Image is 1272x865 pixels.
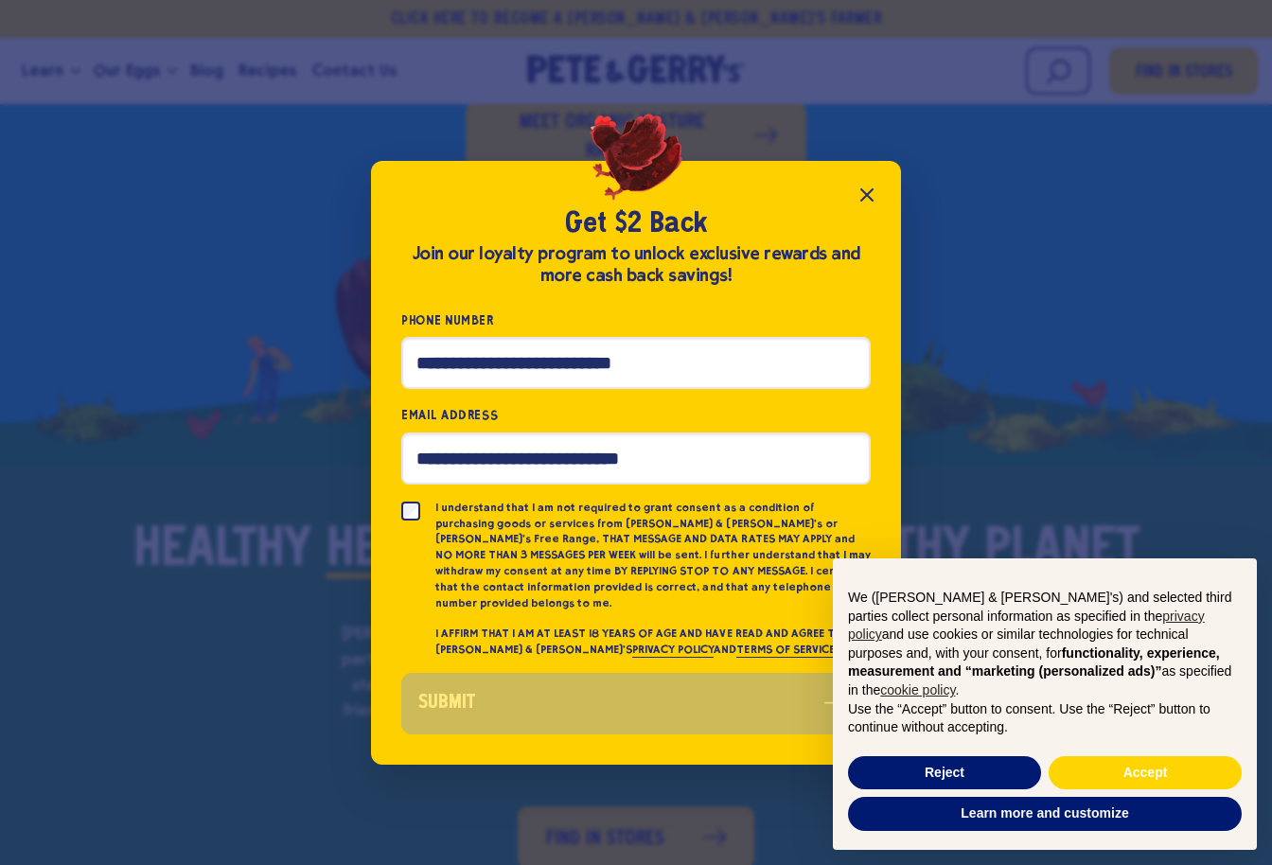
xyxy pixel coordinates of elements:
[435,626,871,658] p: I AFFIRM THAT I AM AT LEAST 18 YEARS OF AGE AND HAVE READ AND AGREE TO [PERSON_NAME] & [PERSON_NA...
[848,176,886,214] button: Close popup
[818,543,1272,865] div: Notice
[435,500,871,611] p: I understand that I am not required to grant consent as a condition of purchasing goods or servic...
[848,797,1242,831] button: Learn more and customize
[401,404,871,426] label: Email Address
[848,700,1242,737] p: Use the “Accept” button to consent. Use the “Reject” button to continue without accepting.
[401,243,871,287] div: Join our loyalty program to unlock exclusive rewards and more cash back savings!
[401,309,871,331] label: Phone Number
[632,643,714,658] a: PRIVACY POLICY
[848,589,1242,700] p: We ([PERSON_NAME] & [PERSON_NAME]'s) and selected third parties collect personal information as s...
[401,673,871,734] button: Submit
[848,756,1041,790] button: Reject
[401,502,420,521] input: I understand that I am not required to grant consent as a condition of purchasing goods or servic...
[401,206,871,242] h2: Get $2 Back
[880,682,955,697] a: cookie policy
[1049,756,1242,790] button: Accept
[736,643,836,658] a: TERMS OF SERVICE.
